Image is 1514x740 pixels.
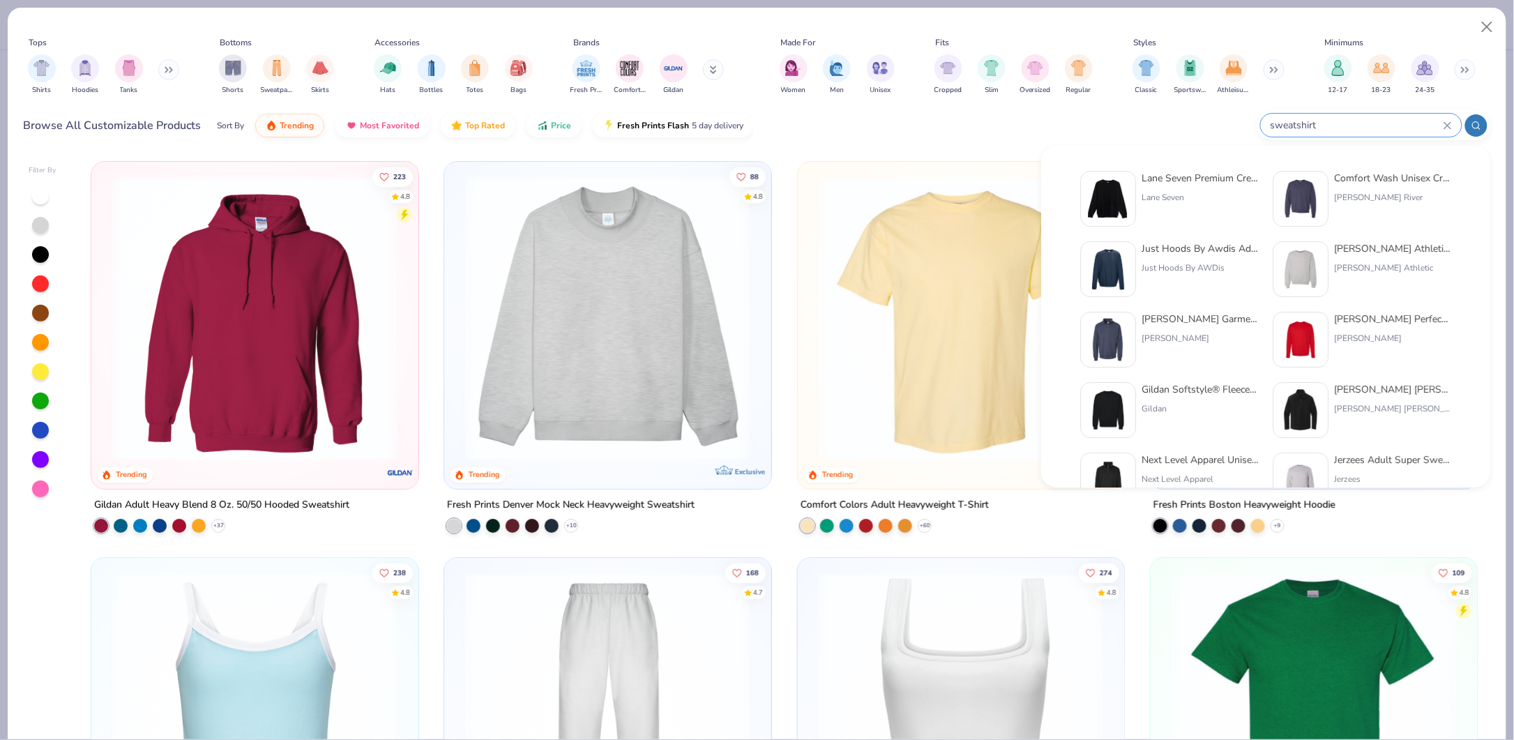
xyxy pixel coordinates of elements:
[1218,54,1250,96] button: filter button
[28,54,56,96] div: filter for Shirts
[1453,569,1465,576] span: 109
[372,563,413,582] button: Like
[940,60,956,76] img: Cropped Image
[746,569,759,576] span: 168
[24,117,202,134] div: Browse All Customizable Products
[757,176,1055,461] img: a90f7c54-8796-4cb2-9d6e-4e9644cfe0fe
[984,60,999,76] img: Slim Image
[461,54,489,96] div: filter for Totes
[785,60,801,76] img: Women Image
[1411,54,1439,96] div: filter for 24-35
[1133,54,1160,96] button: filter button
[372,167,413,186] button: Like
[225,60,241,76] img: Shorts Image
[603,120,614,131] img: flash.gif
[1218,85,1250,96] span: Athleisure
[576,58,597,79] img: Fresh Prints Image
[934,54,962,96] button: filter button
[451,120,462,131] img: TopRated.gif
[1218,54,1250,96] div: filter for Athleisure
[32,85,51,96] span: Shirts
[830,85,844,96] span: Men
[467,60,483,76] img: Totes Image
[461,54,489,96] button: filter button
[617,120,689,131] span: Fresh Prints Flash
[919,521,930,529] span: + 60
[614,54,646,96] div: filter for Comfort Colors
[360,120,419,131] span: Most Favorited
[1331,60,1346,76] img: 12-17 Image
[213,521,223,529] span: + 37
[441,114,515,137] button: Top Rated
[115,54,143,96] div: filter for Tanks
[261,85,293,96] span: Sweatpants
[1087,388,1130,432] img: 744dce1f-147e-426d-8c2f-592e1fc7a3aa
[1279,318,1322,361] img: 8b5144a7-8954-4b9f-a31f-80e3f595acfb
[1133,54,1160,96] div: filter for Classic
[750,173,759,180] span: 88
[1087,318,1130,361] img: f8f14696-306e-47dc-8ba2-ea72c836f52b
[663,58,684,79] img: Gildan Image
[1372,85,1391,96] span: 18-23
[1411,54,1439,96] button: filter button
[33,60,50,76] img: Shirts Image
[120,85,138,96] span: Tanks
[570,54,603,96] button: filter button
[217,119,244,132] div: Sort By
[872,60,888,76] img: Unisex Image
[1142,191,1259,204] div: Lane Seven
[1020,85,1051,96] span: Oversized
[729,167,766,186] button: Like
[1071,60,1087,76] img: Regular Image
[801,496,989,513] div: Comfort Colors Adult Heavyweight T-Shirt
[1334,241,1451,256] div: [PERSON_NAME] Athletic Unisex Dri-Power® Crewneck
[985,85,999,96] span: Slim
[400,191,410,202] div: 4.8
[780,54,808,96] button: filter button
[570,54,603,96] div: filter for Fresh Prints
[867,54,895,96] div: filter for Unisex
[663,85,683,96] span: Gildan
[505,54,533,96] button: filter button
[829,60,845,76] img: Men Image
[1183,60,1198,76] img: Sportswear Image
[1279,388,1322,432] img: c5587c07-ea17-4ca9-a435-47bad2085b84
[306,54,334,96] button: filter button
[781,85,806,96] span: Women
[1066,85,1091,96] span: Regular
[1274,521,1281,529] span: + 9
[1174,54,1206,96] button: filter button
[1416,85,1435,96] span: 24-35
[220,36,252,49] div: Bottoms
[1334,191,1451,204] div: [PERSON_NAME] River
[269,60,285,76] img: Sweatpants Image
[725,563,766,582] button: Like
[374,54,402,96] button: filter button
[1460,587,1469,598] div: 4.8
[1142,241,1259,256] div: Just Hoods By Awdis Adult 80/20 Midweight College Crewneck
[1142,171,1259,186] div: Lane Seven Premium Crewneck
[1087,248,1130,291] img: 5238e180-8f48-4492-8f74-28853b36511f
[380,85,395,96] span: Hats
[1087,459,1130,502] img: 0671a6cc-90a6-498a-8da7-3a60a10a24c5
[593,114,754,137] button: Fresh Prints Flash5 day delivery
[780,54,808,96] div: filter for Women
[465,120,505,131] span: Top Rated
[934,54,962,96] div: filter for Cropped
[812,176,1110,461] img: 029b8af0-80e6-406f-9fdc-fdf898547912
[393,569,406,576] span: 238
[1065,54,1093,96] button: filter button
[1139,60,1155,76] img: Classic Image
[311,85,329,96] span: Skirts
[404,176,702,461] img: a164e800-7022-4571-a324-30c76f641635
[978,54,1006,96] div: filter for Slim
[77,60,93,76] img: Hoodies Image
[570,85,603,96] span: Fresh Prints
[1368,54,1395,96] button: filter button
[510,60,526,76] img: Bags Image
[219,54,247,96] div: filter for Shorts
[1174,54,1206,96] div: filter for Sportswear
[380,60,396,76] img: Hats Image
[1324,54,1352,96] div: filter for 12-17
[780,36,815,49] div: Made For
